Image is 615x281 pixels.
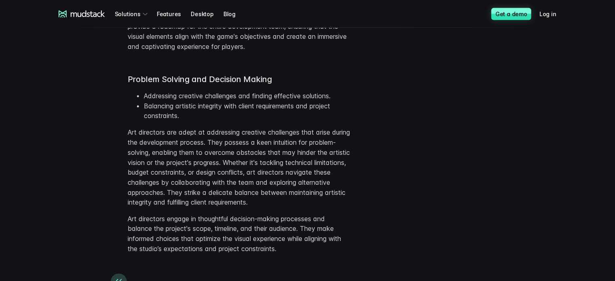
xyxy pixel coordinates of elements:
h3: Problem Solving and Decision Making [128,74,350,85]
a: Features [157,6,191,21]
a: mudstack logo [59,11,105,18]
a: Blog [223,6,245,21]
a: Get a demo [491,8,531,20]
div: Solutions [115,6,150,21]
a: Desktop [191,6,223,21]
p: Art directors are adept at addressing creative challenges that arise during the development proce... [128,127,350,207]
p: Art directors engage in thoughtful decision-making processes and balance the project's scope, tim... [128,214,350,254]
a: Log in [539,6,566,21]
li: Balancing artistic integrity with client requirements and project constraints. [144,101,350,121]
li: Addressing creative challenges and finding effective solutions. [144,91,350,101]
